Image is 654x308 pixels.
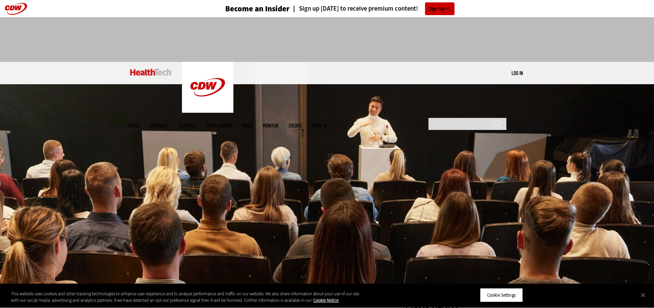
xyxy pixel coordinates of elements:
[635,287,651,302] button: Close
[182,62,233,113] img: Home
[512,69,523,77] div: User menu
[206,123,232,128] a: Tips & Tactics
[128,123,140,128] span: Topics
[179,123,196,128] a: Features
[151,123,169,128] span: Specialty
[242,123,253,128] a: Video
[312,123,326,128] span: More
[425,2,455,15] a: Sign Up
[182,107,233,114] a: CDW
[225,5,290,13] h3: Become an Insider
[263,123,278,128] a: MonITor
[290,5,418,12] a: Sign up [DATE] to receive premium content!
[289,123,302,128] a: Events
[480,288,523,302] button: Cookie Settings
[313,298,339,304] a: More information about your privacy
[199,5,290,13] a: Become an Insider
[130,69,172,76] img: Home
[512,70,523,76] a: Log in
[202,24,452,55] iframe: advertisement
[11,290,360,304] div: This website uses cookies and other tracking technologies to enhance user experience and to analy...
